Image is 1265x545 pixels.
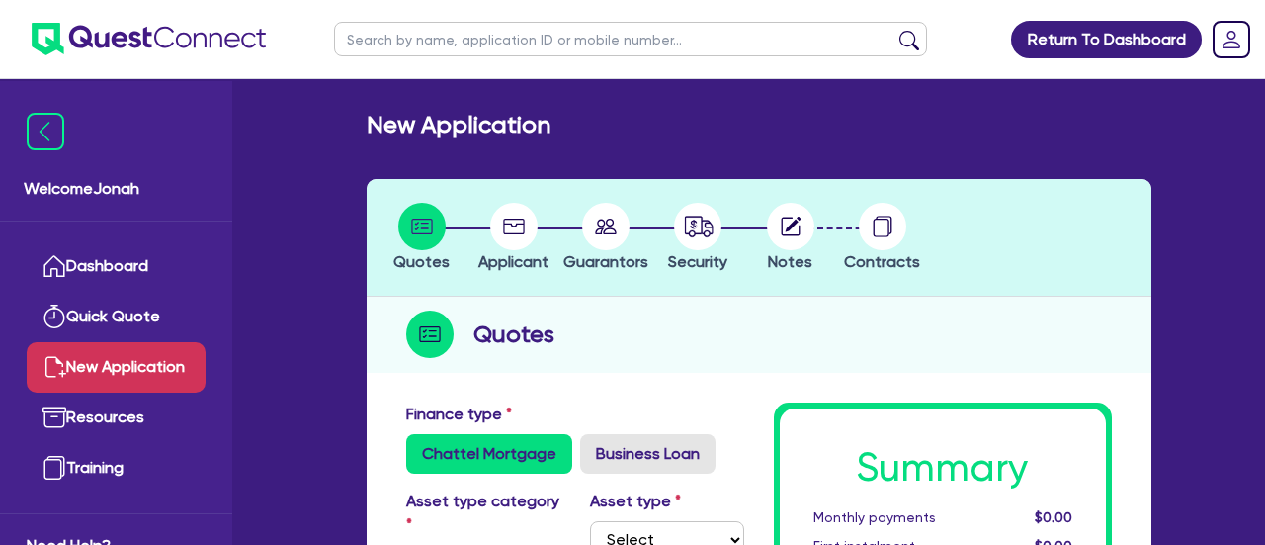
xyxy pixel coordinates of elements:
span: Contracts [844,252,920,271]
span: Welcome Jonah [24,177,209,201]
img: quest-connect-logo-blue [32,23,266,55]
a: Training [27,443,206,494]
div: Monthly payments [799,507,991,528]
span: Notes [768,252,812,271]
a: Resources [27,393,206,443]
label: Asset type category [406,490,560,537]
label: Finance type [406,403,512,426]
label: Asset type [590,490,681,513]
img: resources [42,406,66,429]
a: New Application [27,342,206,393]
img: icon-menu-close [27,113,64,150]
span: Applicant [478,252,548,271]
img: new-application [42,355,66,379]
a: Quick Quote [27,292,206,342]
input: Search by name, application ID or mobile number... [334,22,927,56]
img: step-icon [406,311,454,358]
span: Guarantors [563,252,648,271]
span: Security [668,252,727,271]
img: quick-quote [42,305,66,328]
label: Business Loan [580,434,716,474]
label: Chattel Mortgage [406,434,572,474]
a: Dashboard [27,241,206,292]
a: Dropdown toggle [1206,14,1257,65]
h1: Summary [813,444,1072,492]
img: training [42,456,66,480]
h2: Quotes [473,317,554,352]
span: Quotes [393,252,450,271]
h2: New Application [367,111,550,139]
span: $0.00 [1035,509,1072,525]
a: Return To Dashboard [1011,21,1202,58]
